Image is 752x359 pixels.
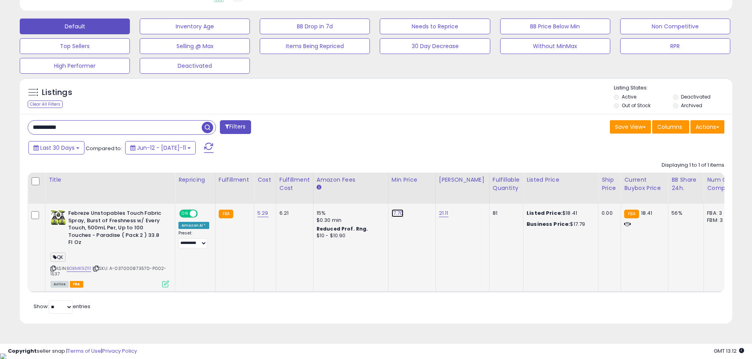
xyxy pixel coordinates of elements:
a: 17.70 [392,209,403,217]
strong: Copyright [8,347,37,355]
button: Default [20,19,130,34]
span: Last 30 Days [40,144,75,152]
div: 0.00 [602,210,615,217]
div: Listed Price [527,176,595,184]
p: Listing States: [614,84,732,92]
a: Privacy Policy [102,347,137,355]
span: Jun-12 - [DATE]-11 [137,144,186,152]
div: Clear All Filters [28,100,63,108]
div: Fulfillable Quantity [493,176,520,192]
button: Filters [220,120,251,134]
small: FBA [624,210,639,218]
div: 15% [317,210,382,217]
div: $10 - $10.90 [317,233,382,239]
div: FBA: 3 [707,210,733,217]
label: Archived [681,102,702,109]
b: Febreze Unstopables Touch Fabric Spray, Burst of Freshness w/ Every Touch, 500mL Per, Up to 100 T... [68,210,164,248]
div: 6.21 [279,210,307,217]
div: Fulfillment Cost [279,176,310,192]
div: Amazon Fees [317,176,385,184]
button: BB Price Below Min [500,19,610,34]
label: Deactivated [681,93,711,100]
button: Non Competitive [620,19,730,34]
span: FBA [70,281,83,288]
small: Amazon Fees. [317,184,321,191]
div: [PERSON_NAME] [439,176,486,184]
button: Jun-12 - [DATE]-11 [125,141,196,154]
button: Items Being Repriced [260,38,370,54]
a: B0BMK9Z111 [67,265,91,272]
img: 51HfWIFqj6L._SL40_.jpg [51,210,66,225]
small: FBA [219,210,233,218]
button: Columns [652,120,689,134]
button: Inventory Age [140,19,250,34]
button: Needs to Reprice [380,19,490,34]
div: Displaying 1 to 1 of 1 items [662,162,724,169]
b: Listed Price: [527,209,563,217]
div: Ship Price [602,176,617,192]
div: $0.30 min [317,217,382,224]
button: Deactivated [140,58,250,74]
button: Save View [610,120,651,134]
button: RPR [620,38,730,54]
label: Out of Stock [622,102,651,109]
button: High Performer [20,58,130,74]
a: 21.11 [439,209,448,217]
b: Business Price: [527,220,570,228]
span: 2025-08-11 13:12 GMT [714,347,744,355]
div: $18.41 [527,210,592,217]
div: Min Price [392,176,432,184]
div: BB Share 24h. [671,176,700,192]
b: Reduced Prof. Rng. [317,225,368,232]
div: 56% [671,210,698,217]
span: | SKU: A-037000873570-P002-1537 [51,265,167,277]
button: Top Sellers [20,38,130,54]
button: 30 Day Decrease [380,38,490,54]
div: Cost [257,176,273,184]
div: FBM: 3 [707,217,733,224]
div: Repricing [178,176,212,184]
span: OFF [197,210,209,217]
div: Num of Comp. [707,176,736,192]
div: Preset: [178,231,209,248]
span: QK [51,253,66,262]
div: Title [49,176,172,184]
span: Columns [657,123,682,131]
div: Current Buybox Price [624,176,665,192]
div: 81 [493,210,517,217]
span: 18.41 [641,209,653,217]
button: BB Drop in 7d [260,19,370,34]
span: ON [180,210,190,217]
button: Without MinMax [500,38,610,54]
div: Fulfillment [219,176,251,184]
a: 5.29 [257,209,268,217]
div: Amazon AI * [178,222,209,229]
a: Terms of Use [68,347,101,355]
span: Show: entries [34,303,90,310]
label: Active [622,93,636,100]
div: ASIN: [51,210,169,286]
h5: Listings [42,87,72,98]
span: All listings currently available for purchase on Amazon [51,281,69,288]
span: Compared to: [86,145,122,152]
button: Actions [690,120,724,134]
button: Last 30 Days [28,141,84,154]
button: Selling @ Max [140,38,250,54]
div: $17.79 [527,221,592,228]
div: seller snap | | [8,348,137,355]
